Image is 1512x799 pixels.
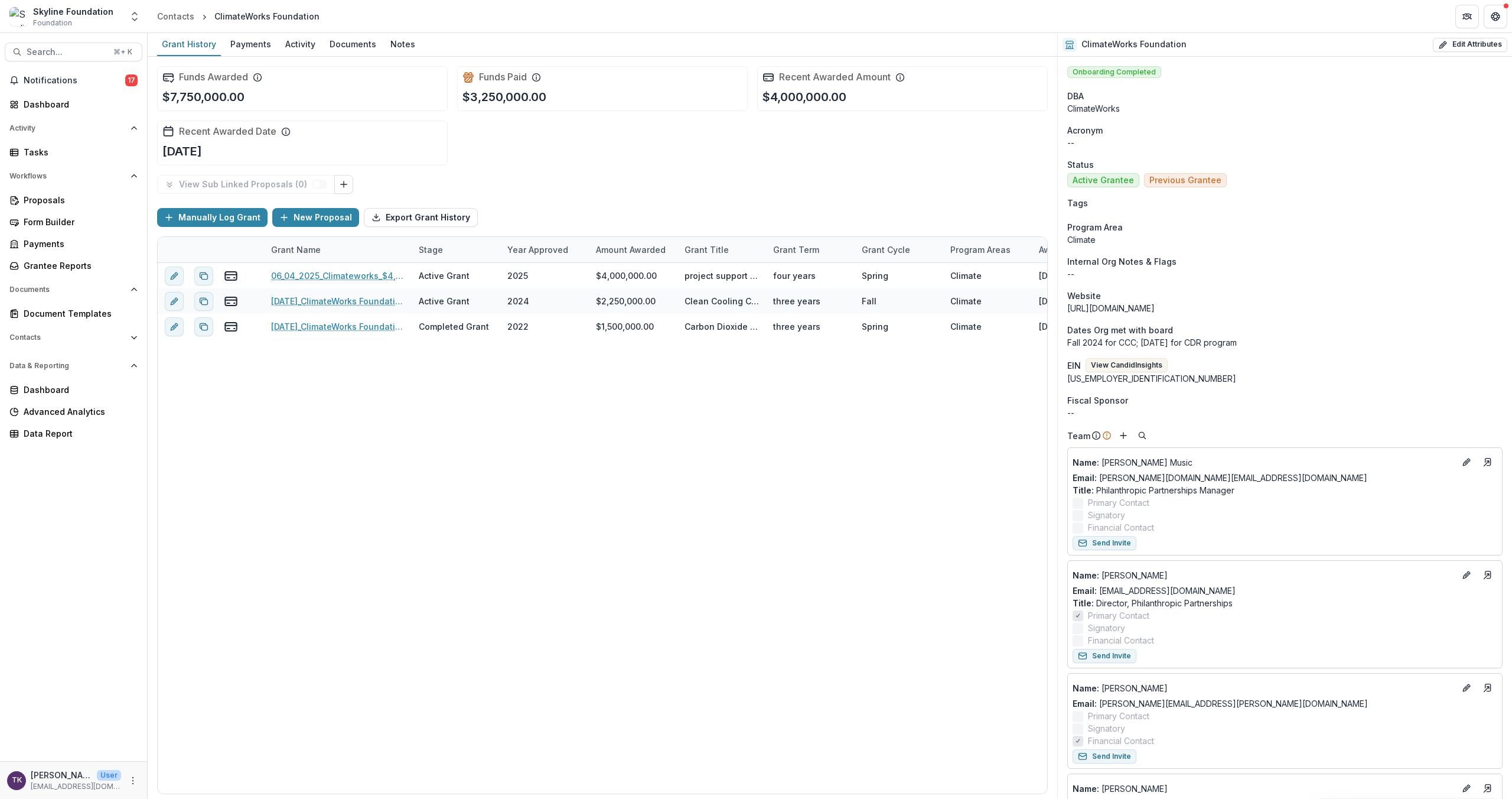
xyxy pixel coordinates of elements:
a: Advanced Analytics [5,402,142,421]
div: Stage [412,243,450,256]
a: Email: [PERSON_NAME][EMAIL_ADDRESS][PERSON_NAME][DOMAIN_NAME] [1073,697,1368,710]
span: Status [1067,158,1094,171]
p: EIN [1067,359,1081,372]
div: Stage [412,237,500,262]
button: view-payments [224,294,238,308]
h2: Recent Awarded Amount [779,72,891,83]
div: Grant Cycle [855,237,943,262]
span: Primary Contact [1088,496,1149,509]
p: $4,000,000.00 [762,88,846,106]
div: Tasks [24,146,133,158]
div: Amount Awarded [589,237,677,262]
div: Clean Cooling Collaborative [685,295,759,307]
span: Fiscal Sponsor [1067,394,1128,407]
div: $4,000,000.00 [596,269,657,282]
button: Notifications17 [5,71,142,90]
div: 2024 [507,295,529,307]
span: Active Grantee [1073,176,1134,186]
div: 2022 [507,320,529,333]
div: Grant History [157,35,221,53]
p: [DATE] [162,142,202,160]
div: $2,250,000.00 [596,295,656,307]
div: Grant Cycle [855,243,917,256]
button: Send Invite [1073,536,1136,550]
div: Grant Title [677,237,766,262]
a: Tasks [5,142,142,162]
span: Website [1067,290,1101,302]
a: Dashboard [5,380,142,399]
button: Open entity switcher [126,5,143,28]
nav: breadcrumb [152,8,324,25]
span: Primary Contact [1088,609,1149,622]
div: Grant Term [766,237,855,262]
div: [DATE] [1039,269,1065,282]
p: User [97,770,121,781]
button: edit [165,292,184,311]
span: Financial Contact [1088,634,1154,647]
a: Form Builder [5,212,142,232]
button: Edit [1459,681,1474,695]
button: View Sub Linked Proposals (0) [157,175,335,194]
a: Proposals [5,190,142,210]
span: Signatory [1088,622,1125,634]
div: 2025 [507,269,528,282]
div: [DATE] [1039,320,1065,333]
a: Documents [325,33,381,56]
div: Completed Grant [419,320,489,333]
p: -- [1067,268,1503,280]
span: Activity [9,124,126,132]
span: Onboarding Completed [1067,66,1161,78]
button: edit [165,267,184,285]
div: three years [773,295,820,307]
a: [DATE]_ClimateWorks Foundation_2250000 [271,295,405,307]
div: Document Templates [24,307,133,320]
button: Search [1135,428,1149,443]
button: Duplicate proposal [194,317,213,336]
span: Financial Contact [1088,735,1154,747]
div: Year approved [500,243,575,256]
div: Active Grant [419,295,470,307]
button: Send Invite [1073,749,1136,764]
a: Notes [386,33,420,56]
div: Activity [281,35,320,53]
div: Active Grant [419,269,470,282]
span: Search... [27,47,106,57]
a: Document Templates [5,304,142,323]
p: Climate [1067,233,1503,246]
div: Award Date [1032,237,1120,262]
a: [DATE]_ClimateWorks Foundation_1500000 [271,320,405,333]
div: Notes [386,35,420,53]
div: -- [1067,407,1503,419]
button: New Proposal [272,208,359,227]
span: Signatory [1088,509,1125,521]
div: Dashboard [24,98,133,111]
button: view-payments [224,320,238,334]
span: Primary Contact [1088,710,1149,722]
a: Grant History [157,33,221,56]
div: Year approved [500,237,589,262]
div: Program Areas [943,237,1032,262]
span: Data & Reporting [9,362,126,370]
p: [PERSON_NAME] [1073,569,1455,582]
span: Workflows [9,172,126,180]
div: Grant Term [766,243,826,256]
div: Grantee Reports [24,259,133,272]
img: Skyline Foundation [9,7,28,26]
button: Duplicate proposal [194,267,213,285]
span: Name : [1073,683,1099,693]
a: Dashboard [5,95,142,114]
p: View Sub Linked Proposals ( 0 ) [179,180,312,190]
div: Climate [950,320,982,333]
div: Payments [24,238,133,250]
a: [URL][DOMAIN_NAME] [1067,303,1155,313]
a: 06_04_2025_Climateworks_$4,000,000 [271,269,405,282]
span: Signatory [1088,722,1125,735]
div: ClimateWorks [1067,102,1503,115]
p: $7,750,000.00 [162,88,245,106]
button: Partners [1455,5,1479,28]
div: Takeshi Kaji [12,777,22,784]
p: -- [1067,137,1503,149]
